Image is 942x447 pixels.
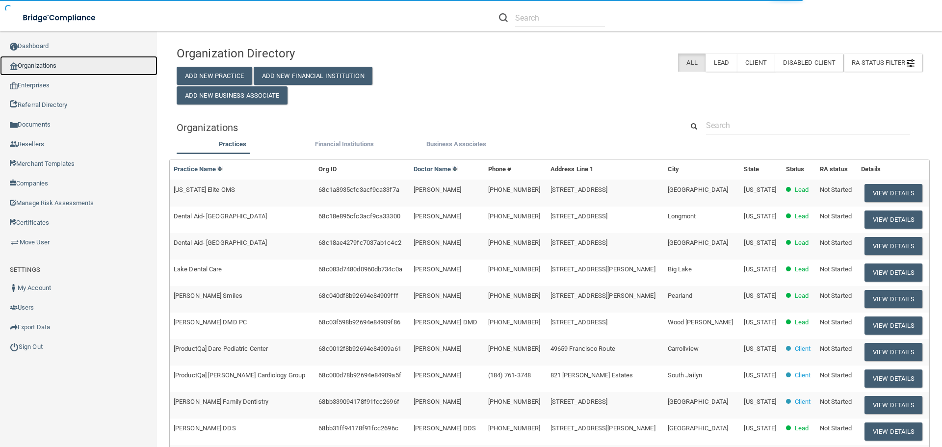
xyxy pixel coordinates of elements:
[744,265,776,273] span: [US_STATE]
[744,212,776,220] span: [US_STATE]
[488,398,540,405] span: [PHONE_NUMBER]
[550,265,655,273] span: [STREET_ADDRESS][PERSON_NAME]
[174,212,267,220] span: Dental Aid- [GEOGRAPHIC_DATA]
[499,13,508,22] img: ic-search.3b580494.png
[10,43,18,51] img: ic_dashboard_dark.d01f4a41.png
[795,343,811,355] p: Client
[550,424,655,432] span: [STREET_ADDRESS][PERSON_NAME]
[293,138,395,150] label: Financial Institutions
[550,239,608,246] span: [STREET_ADDRESS]
[737,53,775,72] label: Client
[795,422,809,434] p: Lead
[414,371,461,379] span: [PERSON_NAME]
[174,424,236,432] span: [PERSON_NAME] DDS
[820,186,852,193] span: Not Started
[405,138,507,150] label: Business Associates
[706,53,737,72] label: Lead
[668,239,729,246] span: [GEOGRAPHIC_DATA]
[174,318,247,326] span: [PERSON_NAME] DMD PC
[740,159,782,180] th: State
[795,290,809,302] p: Lead
[10,140,18,148] img: ic_reseller.de258add.png
[795,184,809,196] p: Lead
[820,265,852,273] span: Not Started
[744,318,776,326] span: [US_STATE]
[414,424,476,432] span: [PERSON_NAME] DDS
[177,86,288,105] button: Add New Business Associate
[678,53,705,72] label: All
[414,212,461,220] span: [PERSON_NAME]
[174,292,242,299] span: [PERSON_NAME] Smiles
[414,165,458,173] a: Doctor Name
[400,138,512,153] li: Business Associate
[414,265,461,273] span: [PERSON_NAME]
[852,59,915,66] span: RA Status Filter
[668,371,702,379] span: South Jailyn
[174,186,235,193] span: [US_STATE] Elite OMS
[744,292,776,299] span: [US_STATE]
[488,345,540,352] span: [PHONE_NUMBER]
[174,345,268,352] span: [ProductQa] Dare Pediatric Center
[318,318,400,326] span: 68c03f598b92694e84909f86
[488,424,540,432] span: [PHONE_NUMBER]
[864,263,922,282] button: View Details
[820,371,852,379] span: Not Started
[318,371,401,379] span: 68c000d78b92694e84909a5f
[864,422,922,441] button: View Details
[414,398,461,405] span: [PERSON_NAME]
[668,424,729,432] span: [GEOGRAPHIC_DATA]
[550,212,608,220] span: [STREET_ADDRESS]
[795,210,809,222] p: Lead
[820,318,852,326] span: Not Started
[550,398,608,405] span: [STREET_ADDRESS]
[668,212,696,220] span: Longmont
[177,138,288,153] li: Practices
[864,237,922,255] button: View Details
[820,292,852,299] span: Not Started
[744,345,776,352] span: [US_STATE]
[668,398,729,405] span: [GEOGRAPHIC_DATA]
[775,53,844,72] label: Disabled Client
[318,424,398,432] span: 68bb31ff94178f91fcc2696c
[318,292,398,299] span: 68c040df8b92694e84909fff
[795,369,811,381] p: Client
[488,186,540,193] span: [PHONE_NUMBER]
[744,424,776,432] span: [US_STATE]
[414,318,477,326] span: [PERSON_NAME] DMD
[820,345,852,352] span: Not Started
[864,316,922,335] button: View Details
[744,371,776,379] span: [US_STATE]
[414,345,461,352] span: [PERSON_NAME]
[550,186,608,193] span: [STREET_ADDRESS]
[318,398,399,405] span: 68bb339094178f91fcc2696f
[174,165,223,173] a: Practice Name
[706,116,910,134] input: Search
[414,292,461,299] span: [PERSON_NAME]
[515,9,605,27] input: Search
[668,186,729,193] span: [GEOGRAPHIC_DATA]
[864,290,922,308] button: View Details
[857,159,929,180] th: Details
[174,371,305,379] span: [ProductQa] [PERSON_NAME] Cardiology Group
[820,212,852,220] span: Not Started
[174,398,268,405] span: [PERSON_NAME] Family Dentistry
[864,343,922,361] button: View Details
[10,342,19,351] img: ic_power_dark.7ecde6b1.png
[668,345,699,352] span: Carrollview
[550,345,615,352] span: 49659 Francisco Route
[10,62,18,70] img: organization-icon.f8decf85.png
[907,59,915,67] img: icon-filter@2x.21656d0b.png
[318,239,401,246] span: 68c18ae4279fc7037ab1c4c2
[488,265,540,273] span: [PHONE_NUMBER]
[744,186,776,193] span: [US_STATE]
[668,265,692,273] span: Big Lake
[820,424,852,432] span: Not Started
[182,138,284,150] label: Practices
[795,263,809,275] p: Lead
[10,237,20,247] img: briefcase.64adab9b.png
[744,398,776,405] span: [US_STATE]
[668,292,693,299] span: Pearland
[15,8,105,28] img: bridge_compliance_login_screen.278c3ca4.svg
[547,159,664,180] th: Address Line 1
[782,159,816,180] th: Status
